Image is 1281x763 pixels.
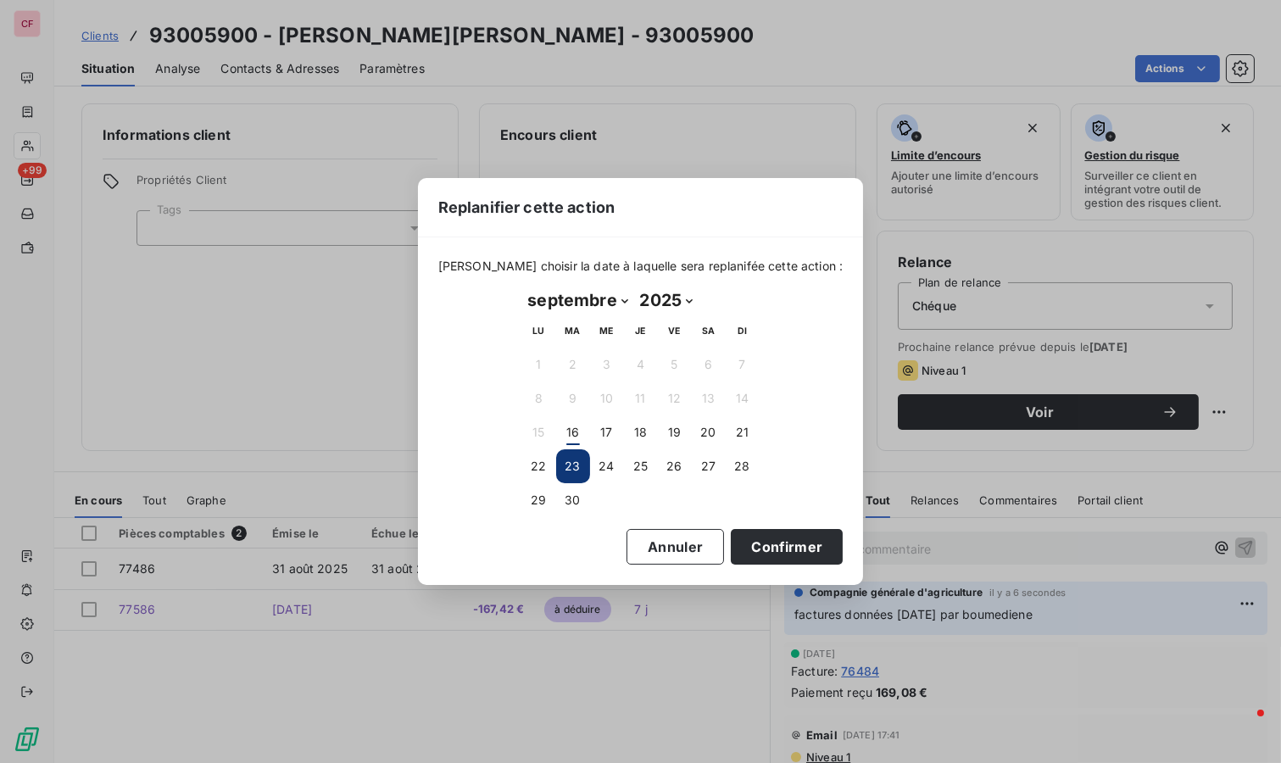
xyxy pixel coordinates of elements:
[438,258,844,275] span: [PERSON_NAME] choisir la date à laquelle sera replanifée cette action :
[556,348,590,381] button: 2
[627,529,724,565] button: Annuler
[522,348,556,381] button: 1
[726,415,760,449] button: 21
[692,415,726,449] button: 20
[624,415,658,449] button: 18
[438,196,615,219] span: Replanifier cette action
[658,314,692,348] th: vendredi
[692,381,726,415] button: 13
[624,314,658,348] th: jeudi
[726,449,760,483] button: 28
[590,449,624,483] button: 24
[726,381,760,415] button: 14
[590,415,624,449] button: 17
[624,449,658,483] button: 25
[692,314,726,348] th: samedi
[658,381,692,415] button: 12
[590,314,624,348] th: mercredi
[726,314,760,348] th: dimanche
[1223,705,1264,746] iframe: Intercom live chat
[522,415,556,449] button: 15
[658,415,692,449] button: 19
[731,529,843,565] button: Confirmer
[522,483,556,517] button: 29
[522,314,556,348] th: lundi
[590,381,624,415] button: 10
[556,449,590,483] button: 23
[726,348,760,381] button: 7
[658,449,692,483] button: 26
[556,415,590,449] button: 16
[692,348,726,381] button: 6
[556,314,590,348] th: mardi
[692,449,726,483] button: 27
[590,348,624,381] button: 3
[658,348,692,381] button: 5
[522,381,556,415] button: 8
[522,449,556,483] button: 22
[624,348,658,381] button: 4
[624,381,658,415] button: 11
[556,381,590,415] button: 9
[556,483,590,517] button: 30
